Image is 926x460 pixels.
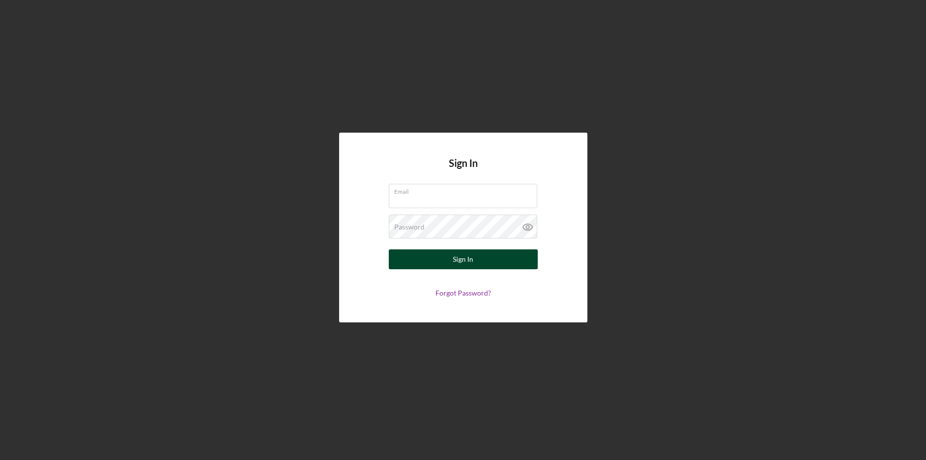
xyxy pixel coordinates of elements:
a: Forgot Password? [435,289,491,297]
div: Sign In [453,249,473,269]
h4: Sign In [449,157,478,184]
label: Email [394,184,537,195]
button: Sign In [389,249,538,269]
label: Password [394,223,425,231]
